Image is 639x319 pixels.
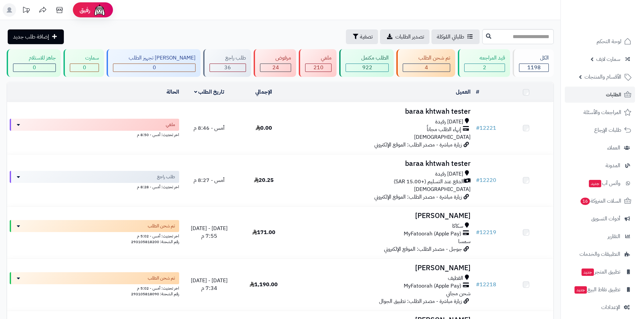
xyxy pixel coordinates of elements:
a: #12221 [476,124,496,132]
a: الإعدادات [565,299,635,315]
span: 16 [581,198,590,205]
span: الإعدادات [601,303,620,312]
a: التطبيقات والخدمات [565,246,635,262]
span: رقم الشحنة: 293105818200 [131,239,179,245]
button: تصفية [346,29,378,44]
a: تاريخ الطلب [194,88,225,96]
span: # [476,228,480,236]
a: سمارت 0 [62,49,106,77]
h3: baraa khtwah tester [294,108,470,115]
div: قيد المراجعه [464,54,505,62]
a: الكل1198 [511,49,555,77]
div: 4 [403,64,450,72]
span: الطلبات [606,90,621,99]
div: [PERSON_NAME] تجهيز الطلب [113,54,196,62]
div: 2 [465,64,505,72]
span: تم شحن الطلب [148,223,175,229]
div: 0 [113,64,195,72]
span: جديد [574,286,587,294]
span: 0 [33,64,36,72]
span: لوحة التحكم [597,37,621,46]
span: [DATE] رفيدة [435,170,463,178]
span: MyFatoorah (Apple Pay) [404,230,461,238]
a: العميل [456,88,471,96]
span: زيارة مباشرة - مصدر الطلب: تطبيق الجوال [379,297,462,305]
span: 24 [272,64,279,72]
div: اخر تحديث: أمس - 8:28 م [10,183,179,190]
span: 0 [83,64,86,72]
div: طلب راجع [210,54,246,62]
a: طلبات الإرجاع [565,122,635,138]
span: إنهاء الطلب مجاناً [427,126,461,133]
a: تم شحن الطلب 4 [395,49,457,77]
div: 922 [346,64,388,72]
a: جاهز للاستلام 0 [5,49,62,77]
span: 1,190.00 [250,281,278,289]
span: تصفية [360,33,373,41]
div: تم شحن الطلب [403,54,450,62]
span: التقارير [608,232,620,241]
a: المدونة [565,157,635,174]
div: اخر تحديث: أمس - 5:02 م [10,232,179,239]
span: 36 [224,64,231,72]
div: جاهز للاستلام [13,54,56,62]
span: [DEMOGRAPHIC_DATA] [414,185,471,193]
span: سمسا [458,237,471,245]
span: التطبيقات والخدمات [580,249,620,259]
span: # [476,124,480,132]
span: زيارة مباشرة - مصدر الطلب: الموقع الإلكتروني [374,193,462,201]
a: العملاء [565,140,635,156]
span: الدفع عند التسليم (+15.00 SAR) [394,178,464,186]
a: [PERSON_NAME] تجهيز الطلب 0 [105,49,202,77]
div: 210 [305,64,331,72]
a: تصدير الطلبات [380,29,429,44]
img: ai-face.png [93,3,106,17]
a: #12220 [476,176,496,184]
span: وآتس آب [588,179,620,188]
span: طلبات الإرجاع [594,125,621,135]
a: تطبيق المتجرجديد [565,264,635,280]
h3: baraa khtwah tester [294,160,470,168]
a: ملغي 210 [297,49,338,77]
a: تطبيق نقاط البيعجديد [565,282,635,298]
h3: [PERSON_NAME] [294,212,470,220]
span: 1198 [527,64,541,72]
span: تصدير الطلبات [395,33,424,41]
a: # [476,88,479,96]
span: العملاء [607,143,620,152]
span: 20.25 [254,176,274,184]
span: زيارة مباشرة - مصدر الطلب: الموقع الإلكتروني [374,141,462,149]
div: 0 [13,64,55,72]
div: 24 [260,64,291,72]
a: #12219 [476,228,496,236]
span: 2 [483,64,486,72]
span: طلباتي المُوكلة [437,33,464,41]
span: سكاكا [452,222,463,230]
a: التقارير [565,228,635,244]
a: الطلبات [565,87,635,103]
span: # [476,176,480,184]
span: جديد [582,269,594,276]
span: رفيق [80,6,90,14]
a: الطلب مكتمل 922 [338,49,395,77]
span: شحن مجاني [446,290,471,298]
span: المراجعات والأسئلة [584,108,621,117]
span: [DATE] - [DATE] 7:55 م [191,224,228,240]
span: تطبيق المتجر [581,267,620,277]
span: [DEMOGRAPHIC_DATA] [414,133,471,141]
h3: [PERSON_NAME] [294,264,470,272]
span: أمس - 8:27 م [194,176,225,184]
span: أدوات التسويق [591,214,620,223]
span: [DATE] رفيدة [435,118,463,126]
span: ملغي [166,121,175,128]
a: لوحة التحكم [565,33,635,49]
span: القطيف [448,275,463,282]
span: MyFatoorah (Apple Pay) [404,282,461,290]
a: الحالة [166,88,179,96]
div: الطلب مكتمل [346,54,389,62]
span: جديد [589,180,601,187]
a: أدوات التسويق [565,211,635,227]
span: 0.00 [256,124,272,132]
span: تم شحن الطلب [148,275,175,282]
a: مرفوض 24 [252,49,298,77]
